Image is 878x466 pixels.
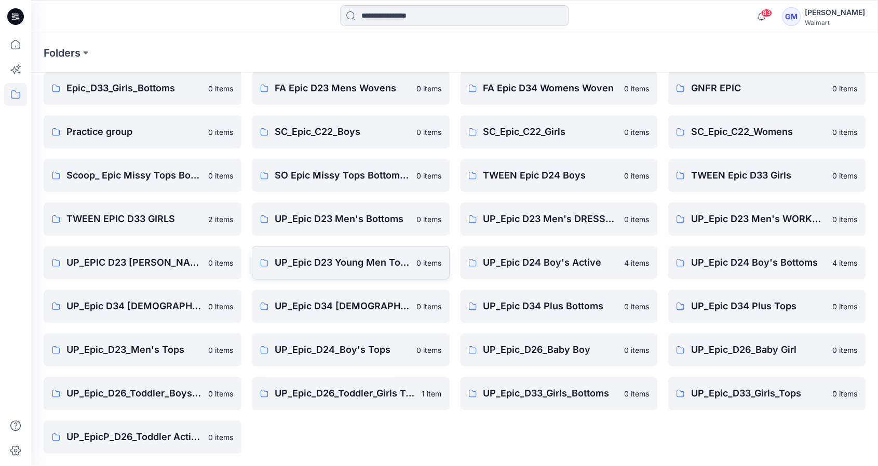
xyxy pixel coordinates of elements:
[66,168,202,183] p: Scoop_ Epic Missy Tops Bottoms Dress
[44,159,241,192] a: Scoop_ Epic Missy Tops Bottoms Dress0 items
[691,168,826,183] p: TWEEN Epic D33 Girls
[252,377,450,410] a: UP_Epic_D26_Toddler_Girls Tops & Bottoms1 item
[483,342,618,357] p: UP_Epic_D26_Baby Boy
[624,345,649,355] p: 0 items
[252,159,450,192] a: SO Epic Missy Tops Bottoms Dress0 items
[416,345,441,355] p: 0 items
[460,377,658,410] a: UP_Epic_D33_Girls_Bottoms0 items
[460,159,658,192] a: TWEEN Epic D24 Boys0 items
[44,115,241,148] a: Practice group0 items
[252,246,450,279] a: UP_Epic D23 Young Men Tops0 items
[252,333,450,366] a: UP_Epic_D24_Boy's Tops0 items
[208,170,233,181] p: 0 items
[252,72,450,105] a: FA Epic D23 Mens Wovens0 items
[805,6,865,19] div: [PERSON_NAME]
[832,127,857,138] p: 0 items
[66,255,202,270] p: UP_EPIC D23 [PERSON_NAME]
[44,377,241,410] a: UP_Epic_D26_Toddler_Boys Tops & Bottoms0 items
[832,345,857,355] p: 0 items
[460,115,658,148] a: SC_Epic_C22_Girls0 items
[460,72,658,105] a: FA Epic D34 Womens Woven0 items
[624,127,649,138] p: 0 items
[668,202,866,236] a: UP_Epic D23 Men's WORKWEAR0 items
[416,301,441,312] p: 0 items
[624,301,649,312] p: 0 items
[275,81,410,95] p: FA Epic D23 Mens Wovens
[275,212,410,226] p: UP_Epic D23 Men's Bottoms
[208,127,233,138] p: 0 items
[483,212,618,226] p: UP_Epic D23 Men's DRESSWEAR
[782,7,801,26] div: GM
[275,386,415,401] p: UP_Epic_D26_Toddler_Girls Tops & Bottoms
[668,246,866,279] a: UP_Epic D24 Boy's Bottoms4 items
[66,125,202,139] p: Practice group
[668,159,866,192] a: TWEEN Epic D33 Girls0 items
[44,290,241,323] a: UP_Epic D34 [DEMOGRAPHIC_DATA] Bottoms0 items
[483,168,618,183] p: TWEEN Epic D24 Boys
[416,170,441,181] p: 0 items
[483,255,618,270] p: UP_Epic D24 Boy's Active
[44,246,241,279] a: UP_EPIC D23 [PERSON_NAME]0 items
[832,257,857,268] p: 4 items
[691,81,826,95] p: GNFR EPIC
[275,342,410,357] p: UP_Epic_D24_Boy's Tops
[208,345,233,355] p: 0 items
[66,430,202,444] p: UP_EpicP_D26_Toddler Active
[668,115,866,148] a: SC_Epic_C22_Womens0 items
[624,388,649,399] p: 0 items
[668,72,866,105] a: GNFR EPIC0 items
[275,168,410,183] p: SO Epic Missy Tops Bottoms Dress
[691,342,826,357] p: UP_Epic_D26_Baby Girl
[483,299,618,313] p: UP_Epic D34 Plus Bottoms
[691,255,826,270] p: UP_Epic D24 Boy's Bottoms
[208,301,233,312] p: 0 items
[832,214,857,225] p: 0 items
[275,299,410,313] p: UP_Epic D34 [DEMOGRAPHIC_DATA] Top
[252,290,450,323] a: UP_Epic D34 [DEMOGRAPHIC_DATA] Top0 items
[691,299,826,313] p: UP_Epic D34 Plus Tops
[460,333,658,366] a: UP_Epic_D26_Baby Boy0 items
[460,202,658,236] a: UP_Epic D23 Men's DRESSWEAR0 items
[208,388,233,399] p: 0 items
[416,214,441,225] p: 0 items
[208,432,233,443] p: 0 items
[691,386,826,401] p: UP_Epic_D33_Girls_Tops
[44,420,241,454] a: UP_EpicP_D26_Toddler Active0 items
[44,202,241,236] a: TWEEN EPIC D33 GIRLS2 items
[832,388,857,399] p: 0 items
[805,19,865,26] div: Walmart
[275,255,410,270] p: UP_Epic D23 Young Men Tops
[416,83,441,94] p: 0 items
[832,83,857,94] p: 0 items
[668,290,866,323] a: UP_Epic D34 Plus Tops0 items
[208,214,233,225] p: 2 items
[832,170,857,181] p: 0 items
[66,386,202,401] p: UP_Epic_D26_Toddler_Boys Tops & Bottoms
[832,301,857,312] p: 0 items
[668,333,866,366] a: UP_Epic_D26_Baby Girl0 items
[422,388,441,399] p: 1 item
[416,257,441,268] p: 0 items
[275,125,410,139] p: SC_Epic_C22_Boys
[668,377,866,410] a: UP_Epic_D33_Girls_Tops0 items
[66,299,202,313] p: UP_Epic D34 [DEMOGRAPHIC_DATA] Bottoms
[208,83,233,94] p: 0 items
[66,81,202,95] p: Epic_D33_Girls_Bottoms
[208,257,233,268] p: 0 items
[483,386,618,401] p: UP_Epic_D33_Girls_Bottoms
[416,127,441,138] p: 0 items
[691,125,826,139] p: SC_Epic_C22_Womens
[624,170,649,181] p: 0 items
[66,212,202,226] p: TWEEN EPIC D33 GIRLS
[460,246,658,279] a: UP_Epic D24 Boy's Active4 items
[252,115,450,148] a: SC_Epic_C22_Boys0 items
[624,214,649,225] p: 0 items
[624,257,649,268] p: 4 items
[44,46,80,60] a: Folders
[44,72,241,105] a: Epic_D33_Girls_Bottoms0 items
[44,333,241,366] a: UP_Epic_D23_Men's Tops0 items
[624,83,649,94] p: 0 items
[691,212,826,226] p: UP_Epic D23 Men's WORKWEAR
[483,81,618,95] p: FA Epic D34 Womens Woven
